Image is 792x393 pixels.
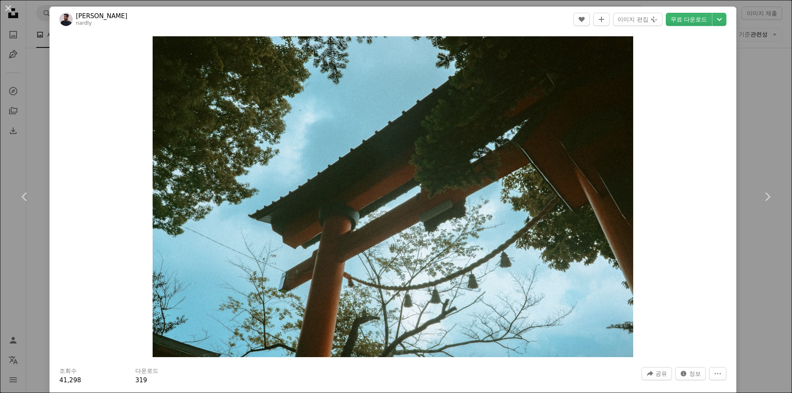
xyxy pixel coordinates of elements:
button: 컬렉션에 추가 [593,13,610,26]
span: 41,298 [59,377,81,384]
button: 좋아요 [573,13,590,26]
span: 319 [135,377,147,384]
a: 다음 [742,157,792,236]
a: nardly [76,20,92,26]
h3: 다운로드 [135,367,158,375]
span: 정보 [689,367,701,380]
button: 이 이미지 관련 통계 [675,367,706,380]
button: 다운로드 크기 선택 [712,13,726,26]
a: 무료 다운로드 [666,13,712,26]
button: 더 많은 작업 [709,367,726,380]
img: Daniel Bernard의 프로필로 이동 [59,13,73,26]
img: 푸른 하늘 아래 앉아 있는 높은 목조 구조물 [153,36,633,357]
button: 이 이미지 확대 [153,36,633,357]
button: 이 이미지 공유 [641,367,672,380]
h3: 조회수 [59,367,77,375]
button: 이미지 편집 [613,13,662,26]
a: [PERSON_NAME] [76,12,127,20]
span: 공유 [655,367,667,380]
